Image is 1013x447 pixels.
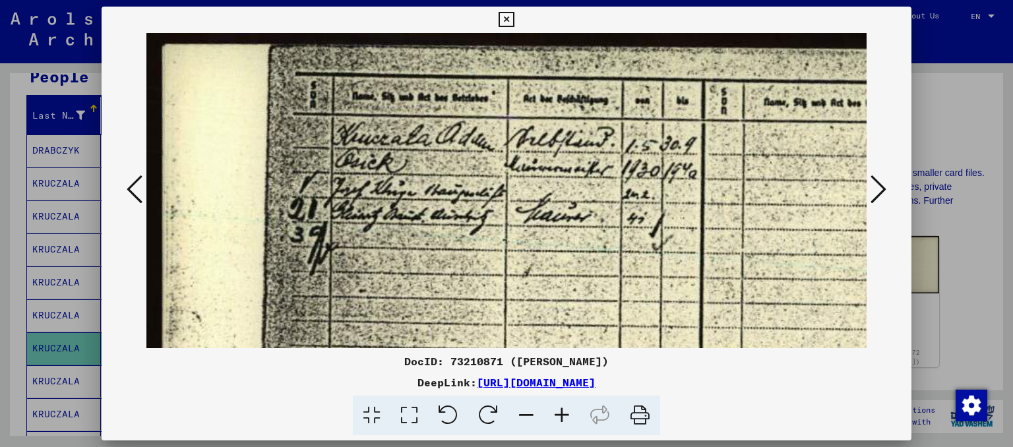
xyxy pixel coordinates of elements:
[477,376,596,389] a: [URL][DOMAIN_NAME]
[955,389,987,421] div: Change consent
[956,390,987,421] img: Change consent
[102,374,912,390] div: DeepLink:
[102,353,912,369] div: DocID: 73210871 ([PERSON_NAME])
